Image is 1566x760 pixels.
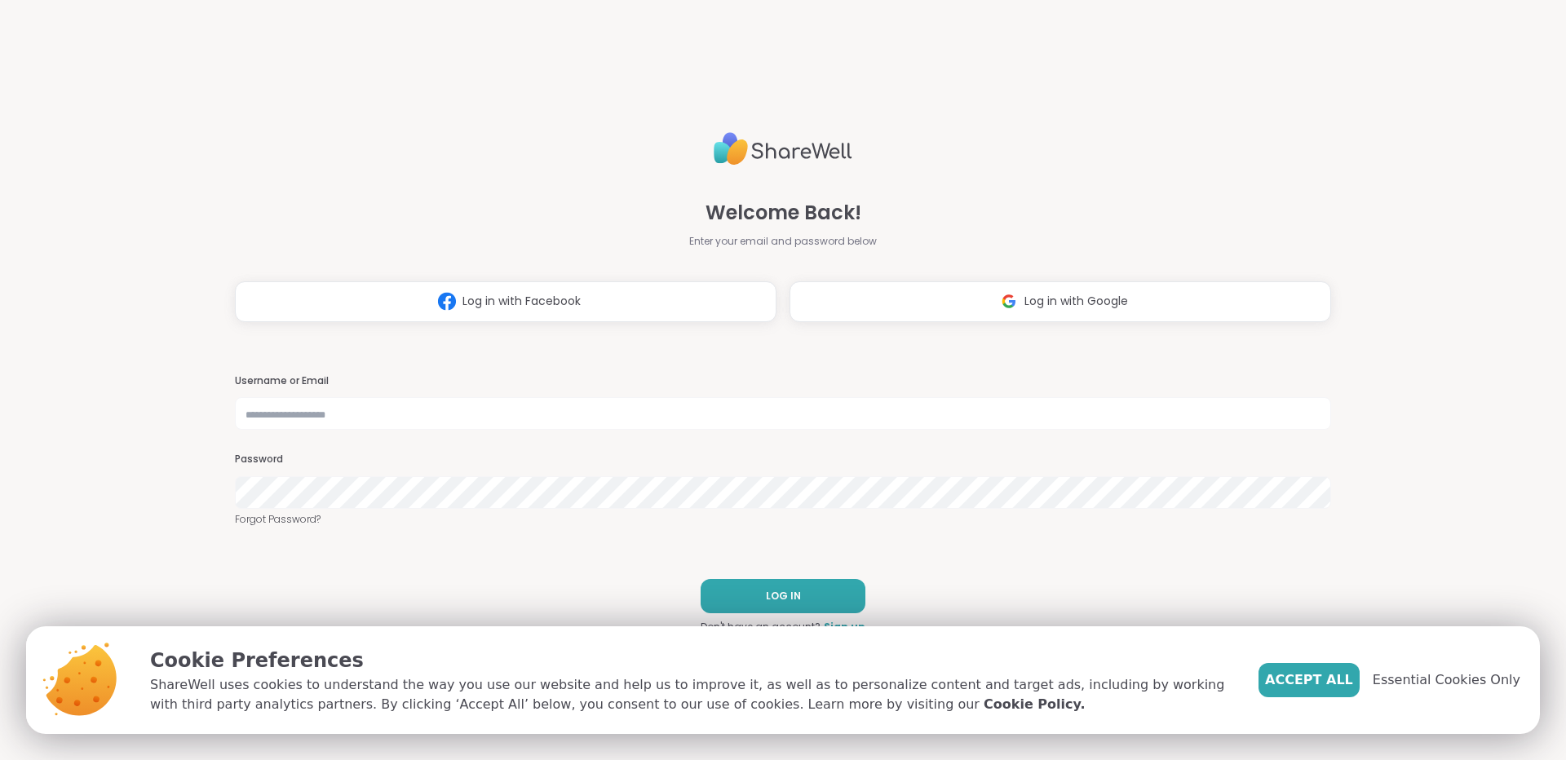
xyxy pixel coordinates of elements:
img: ShareWell Logomark [993,286,1024,316]
p: ShareWell uses cookies to understand the way you use our website and help us to improve it, as we... [150,675,1232,714]
button: Log in with Facebook [235,281,776,322]
span: Log in with Google [1024,293,1128,310]
img: ShareWell Logo [714,126,852,172]
h3: Username or Email [235,374,1331,388]
span: Welcome Back! [706,198,861,228]
h3: Password [235,453,1331,466]
span: Essential Cookies Only [1373,670,1520,690]
button: LOG IN [701,579,865,613]
a: Cookie Policy. [984,695,1085,714]
img: ShareWell Logomark [431,286,462,316]
p: Cookie Preferences [150,646,1232,675]
span: Accept All [1265,670,1353,690]
a: Sign up [824,620,865,634]
span: Enter your email and password below [689,234,877,249]
span: Don't have an account? [701,620,821,634]
button: Accept All [1259,663,1360,697]
button: Log in with Google [790,281,1331,322]
span: Log in with Facebook [462,293,581,310]
a: Forgot Password? [235,512,1331,527]
span: LOG IN [766,589,801,603]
